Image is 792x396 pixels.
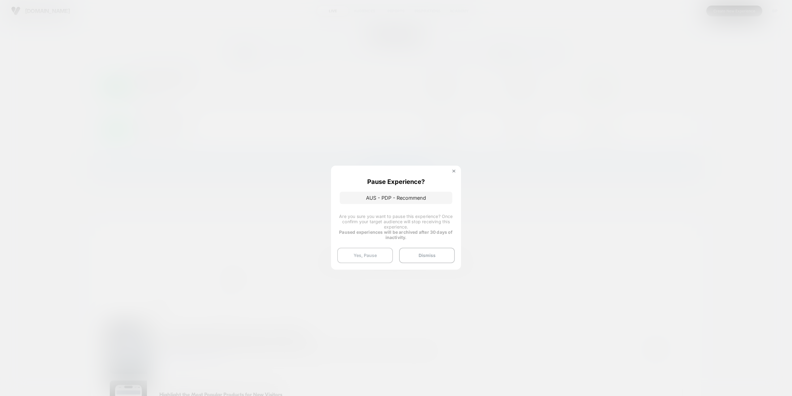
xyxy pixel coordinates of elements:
[339,229,453,240] strong: Paused experiences will be archived after 30 days of inactivity.
[452,170,455,173] img: close
[399,248,455,263] button: Dismiss
[339,214,453,229] span: Are you sure you want to pause this experience? Once confirm your target audience will stop recei...
[337,248,393,263] button: Yes, Pause
[340,192,452,204] p: AUS - PDP - Recommend
[367,178,425,185] p: Pause Experience?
